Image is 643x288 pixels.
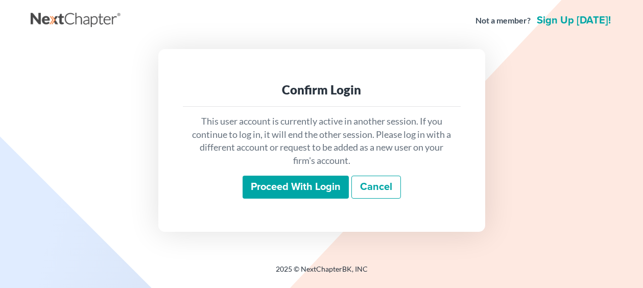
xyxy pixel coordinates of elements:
a: Sign up [DATE]! [535,15,613,26]
div: 2025 © NextChapterBK, INC [31,264,613,282]
input: Proceed with login [243,176,349,199]
strong: Not a member? [475,15,531,27]
p: This user account is currently active in another session. If you continue to log in, it will end ... [191,115,453,167]
a: Cancel [351,176,401,199]
div: Confirm Login [191,82,453,98]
